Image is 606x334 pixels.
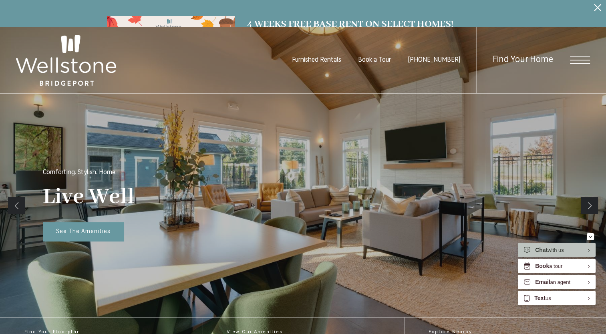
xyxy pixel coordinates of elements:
[581,197,598,214] a: Next
[43,184,135,211] p: Live Well
[292,57,341,63] a: Furnished Rentals
[43,169,117,176] p: Comforting. Stylish. Home.
[43,222,124,241] a: See The Amenities
[358,57,391,63] a: Book a Tour
[107,16,235,91] img: wellstone special
[408,57,460,63] a: Call Us at (253) 642-8681
[8,197,25,214] a: Previous
[247,16,499,32] div: 4 WEEKS FREE BASE RENT ON SELECT HOMES!
[570,56,590,64] button: Open Menu
[16,35,116,86] img: Wellstone
[493,55,553,64] a: Find Your Home
[56,229,111,235] span: See The Amenities
[408,57,460,63] span: [PHONE_NUMBER]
